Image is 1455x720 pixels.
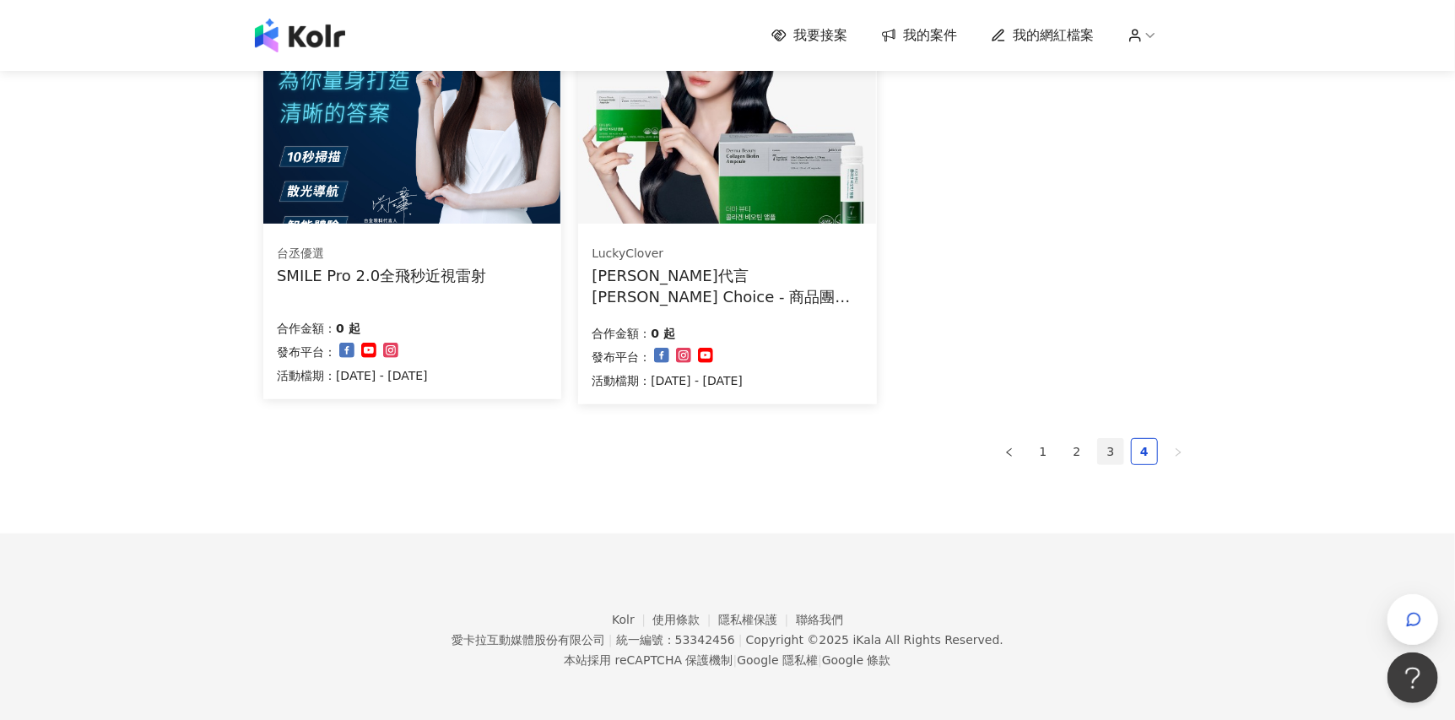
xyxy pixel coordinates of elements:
div: 統一編號：53342456 [616,633,735,647]
p: 發布平台： [592,347,651,367]
p: 合作金額： [592,323,651,344]
a: 我的案件 [881,26,957,45]
li: 1 [1030,438,1057,465]
iframe: Help Scout Beacon - Open [1387,652,1438,703]
span: 我要接案 [793,26,847,45]
a: Kolr [612,613,652,626]
a: iKala [853,633,882,647]
span: right [1173,447,1183,457]
img: logo [255,19,345,52]
span: 我的網紅檔案 [1013,26,1094,45]
a: 聯絡我們 [796,613,843,626]
li: Next Page [1165,438,1192,465]
p: 活動檔期：[DATE] - [DATE] [277,365,428,386]
a: 我的網紅檔案 [991,26,1094,45]
li: 4 [1131,438,1158,465]
div: Copyright © 2025 All Rights Reserved. [746,633,1003,647]
span: | [738,633,743,647]
button: right [1165,438,1192,465]
div: 台丞優選 [277,246,486,263]
span: | [609,633,613,647]
a: 使用條款 [653,613,719,626]
div: [PERSON_NAME]代言 [PERSON_NAME] Choice - 商品團購 -膠原蛋白 [592,265,863,307]
p: 0 起 [651,323,675,344]
a: 2 [1064,439,1090,464]
a: 4 [1132,439,1157,464]
p: 合作金額： [277,318,336,338]
span: | [733,653,738,667]
a: Google 條款 [822,653,891,667]
div: SMILE Pro 2.0全飛秒近視雷射 [277,265,486,286]
a: 隱私權保護 [718,613,796,626]
div: 愛卡拉互動媒體股份有限公司 [452,633,605,647]
a: 1 [1030,439,1056,464]
div: LuckyClover [592,246,862,263]
li: 3 [1097,438,1124,465]
span: 本站採用 reCAPTCHA 保護機制 [564,650,890,670]
a: Google 隱私權 [737,653,818,667]
a: 3 [1098,439,1123,464]
button: left [996,438,1023,465]
span: left [1004,447,1014,457]
span: | [818,653,822,667]
span: 我的案件 [903,26,957,45]
p: 發布平台： [277,342,336,362]
li: Previous Page [996,438,1023,465]
a: 我要接案 [771,26,847,45]
li: 2 [1063,438,1090,465]
p: 活動檔期：[DATE] - [DATE] [592,371,743,391]
p: 0 起 [336,318,360,338]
